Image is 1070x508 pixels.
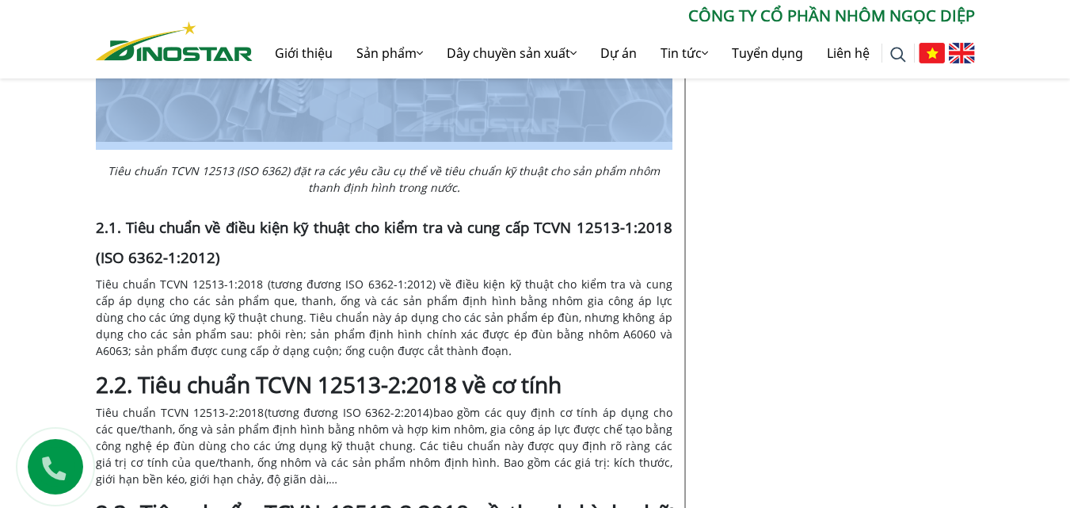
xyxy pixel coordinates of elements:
[890,47,906,63] img: search
[265,405,433,420] span: (tương đương ISO 6362-2:2014)
[96,277,672,342] span: Tiêu chuẩn TCVN 12513-1:2018 (tương đương ISO 6362-1:2012) về điều kiện kỹ thuật cho kiểm tra và ...
[649,28,720,78] a: Tin tức
[720,28,815,78] a: Tuyển dụng
[435,28,588,78] a: Dây chuyền sản xuất
[96,405,265,420] span: Tiêu chuẩn TCVN 12513-2:2018
[253,4,975,28] p: CÔNG TY CỔ PHẦN NHÔM NGỌC DIỆP
[949,43,975,63] img: English
[96,369,562,399] strong: 2.2. Tiêu chuẩn TCVN 12513-2:2018 về cơ tính
[919,43,945,63] img: Tiếng Việt
[96,405,672,487] span: bao gồm các quy định cơ tính áp dụng cho các que/thanh, ống và sản phẩm định hình bằng nhôm và hợ...
[96,217,672,267] strong: 2.1. Tiêu chuẩn về điều kiện kỹ thuật cho kiểm tra và cung cấp TCVN 12513-1:2018 (ISO 6362-1:2012)
[345,28,435,78] a: Sản phẩm
[96,327,672,358] span: phôi rèn; sản phẩm định hình chính xác được ép đùn bằng nhôm A6060 và A6063; sản phẩm được cung c...
[96,21,253,61] img: Nhôm Dinostar
[508,343,512,358] span: .
[588,28,649,78] a: Dự án
[815,28,882,78] a: Liên hệ
[263,28,345,78] a: Giới thiệu
[108,163,660,195] span: Tiêu chuẩn TCVN 12513 (ISO 6362) đặt ra các yêu cầu cụ thể về tiêu chuẩn kỹ thuật cho sản phẩm nh...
